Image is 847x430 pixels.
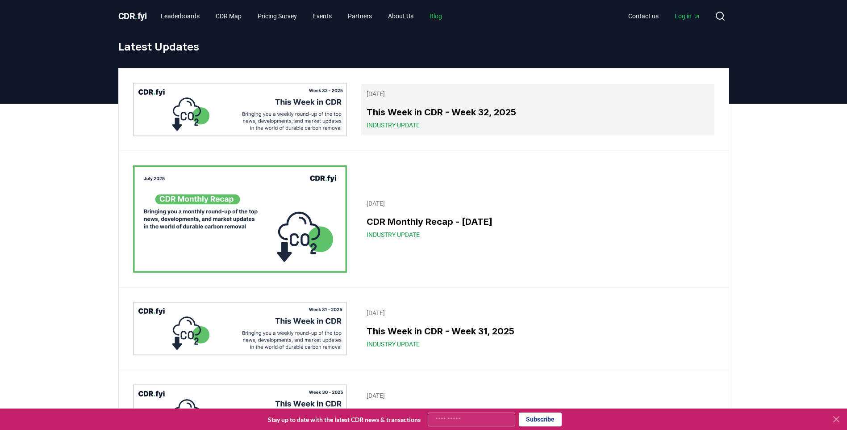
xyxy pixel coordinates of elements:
[367,89,709,98] p: [DATE]
[675,12,701,21] span: Log in
[381,8,421,24] a: About Us
[367,199,709,208] p: [DATE]
[361,303,714,354] a: [DATE]This Week in CDR - Week 31, 2025Industry Update
[118,10,147,22] a: CDR.fyi
[668,8,708,24] a: Log in
[361,84,714,135] a: [DATE]This Week in CDR - Week 32, 2025Industry Update
[621,8,708,24] nav: Main
[133,83,347,136] img: This Week in CDR - Week 32, 2025 blog post image
[154,8,207,24] a: Leaderboards
[118,39,729,54] h1: Latest Updates
[367,105,709,119] h3: This Week in CDR - Week 32, 2025
[118,11,147,21] span: CDR fyi
[367,407,709,421] h3: This Week in CDR - Week 30, 2025
[133,165,347,273] img: CDR Monthly Recap - July 2025 blog post image
[367,325,709,338] h3: This Week in CDR - Week 31, 2025
[209,8,249,24] a: CDR Map
[367,230,420,239] span: Industry Update
[367,340,420,349] span: Industry Update
[367,308,709,317] p: [DATE]
[133,302,347,355] img: This Week in CDR - Week 31, 2025 blog post image
[361,194,714,245] a: [DATE]CDR Monthly Recap - [DATE]Industry Update
[306,8,339,24] a: Events
[422,8,449,24] a: Blog
[367,391,709,400] p: [DATE]
[367,121,420,130] span: Industry Update
[367,215,709,228] h3: CDR Monthly Recap - [DATE]
[250,8,304,24] a: Pricing Survey
[135,11,138,21] span: .
[154,8,449,24] nav: Main
[621,8,666,24] a: Contact us
[341,8,379,24] a: Partners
